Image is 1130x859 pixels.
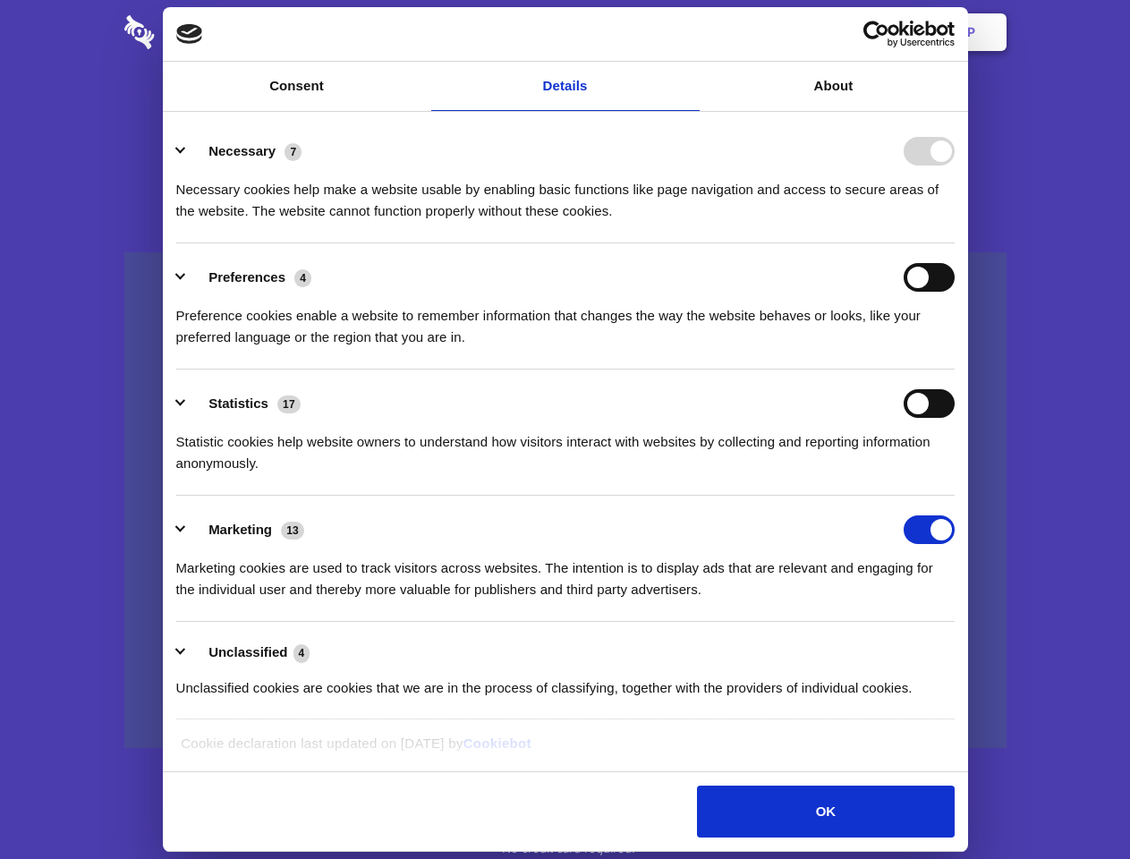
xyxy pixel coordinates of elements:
span: 7 [285,143,302,161]
button: OK [697,786,954,838]
button: Marketing (13) [176,515,316,544]
span: 4 [294,269,311,287]
div: Cookie declaration last updated on [DATE] by [167,733,963,768]
a: Contact [726,4,808,60]
a: Pricing [525,4,603,60]
label: Necessary [208,143,276,158]
div: Unclassified cookies are cookies that we are in the process of classifying, together with the pro... [176,664,955,699]
div: Statistic cookies help website owners to understand how visitors interact with websites by collec... [176,418,955,474]
a: Cookiebot [463,736,531,751]
button: Unclassified (4) [176,642,321,664]
button: Preferences (4) [176,263,323,292]
span: 17 [277,395,301,413]
a: Usercentrics Cookiebot - opens in a new window [798,21,955,47]
a: About [700,62,968,111]
button: Necessary (7) [176,137,313,166]
h4: Auto-redaction of sensitive data, encrypted data sharing and self-destructing private chats. Shar... [124,163,1007,222]
label: Marketing [208,522,272,537]
a: Wistia video thumbnail [124,252,1007,749]
label: Statistics [208,395,268,411]
iframe: Drift Widget Chat Controller [1041,770,1109,838]
a: Consent [163,62,431,111]
label: Preferences [208,269,285,285]
div: Necessary cookies help make a website usable by enabling basic functions like page navigation and... [176,166,955,222]
h1: Eliminate Slack Data Loss. [124,81,1007,145]
span: 13 [281,522,304,540]
img: logo-wordmark-white-trans-d4663122ce5f474addd5e946df7df03e33cb6a1c49d2221995e7729f52c070b2.svg [124,15,277,49]
div: Marketing cookies are used to track visitors across websites. The intention is to display ads tha... [176,544,955,600]
img: logo [176,24,203,44]
a: Details [431,62,700,111]
div: Preference cookies enable a website to remember information that changes the way the website beha... [176,292,955,348]
a: Login [811,4,889,60]
span: 4 [293,644,310,662]
button: Statistics (17) [176,389,312,418]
